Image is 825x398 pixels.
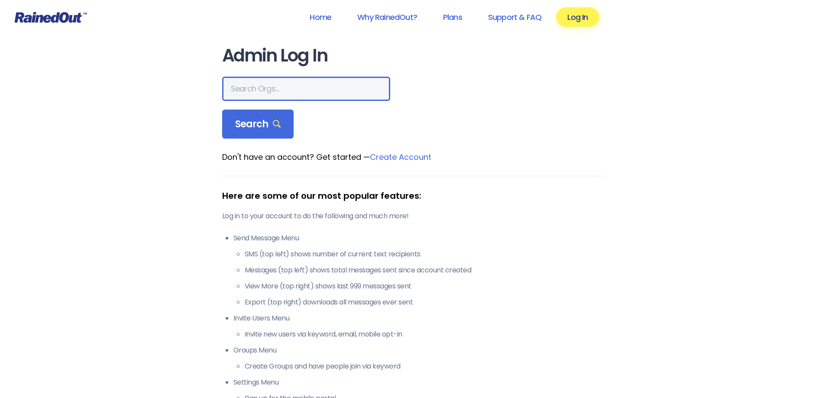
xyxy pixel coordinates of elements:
a: Plans [432,7,473,27]
h1: Admin Log In [222,46,603,65]
div: Here are some of our most popular features: [222,189,603,202]
li: Export (top right) downloads all messages ever sent [245,297,603,307]
li: Create Groups and have people join via keyword [245,361,603,372]
li: SMS (top left) shows number of current text recipients [245,249,603,259]
a: Why RainedOut? [346,7,428,27]
span: Search [235,118,281,130]
a: Support & FAQ [477,7,553,27]
a: Log In [556,7,599,27]
li: Messages (top left) shows total messages sent since account created [245,265,603,275]
li: Groups Menu [233,345,603,372]
a: Create Account [370,152,431,162]
li: Invite new users via keyword, email, mobile opt-in [245,329,603,340]
p: Log in to your account to do the following and much more! [222,211,603,221]
input: Search Orgs… [222,77,390,101]
a: Home [298,7,343,27]
li: Invite Users Menu [233,313,603,340]
div: Search [222,110,294,139]
li: Send Message Menu [233,233,603,307]
li: View More (top right) shows last 999 messages sent [245,281,603,291]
